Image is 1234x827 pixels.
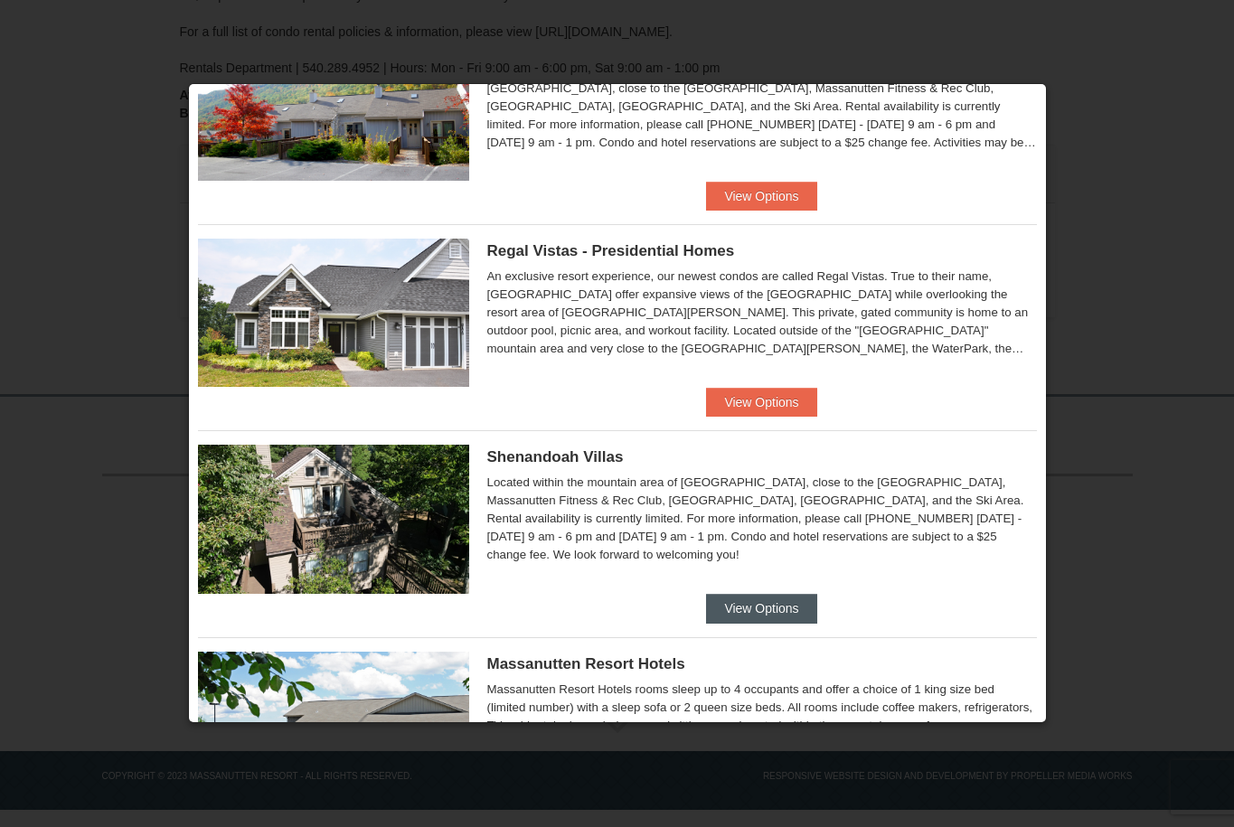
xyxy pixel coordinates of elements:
img: 19219026-1-e3b4ac8e.jpg [198,652,469,800]
button: View Options [706,388,816,417]
span: Shenandoah Villas [487,448,624,465]
div: Located within the mountain area of [GEOGRAPHIC_DATA], close to the [GEOGRAPHIC_DATA], Massanutte... [487,474,1037,564]
img: 19218991-1-902409a9.jpg [198,239,469,387]
button: View Options [706,182,816,211]
button: View Options [706,594,816,623]
div: An exclusive resort experience, our newest condos are called Regal Vistas. True to their name, [G... [487,268,1037,358]
div: Eagle Trace condos are built town-house style and are located within the mountain area of [GEOGRA... [487,61,1037,152]
img: 19218983-1-9b289e55.jpg [198,33,469,181]
div: Massanutten Resort Hotels rooms sleep up to 4 occupants and offer a choice of 1 king size bed (li... [487,681,1037,771]
img: 19219019-2-e70bf45f.jpg [198,445,469,593]
span: Regal Vistas - Presidential Homes [487,242,735,259]
span: Massanutten Resort Hotels [487,655,685,672]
